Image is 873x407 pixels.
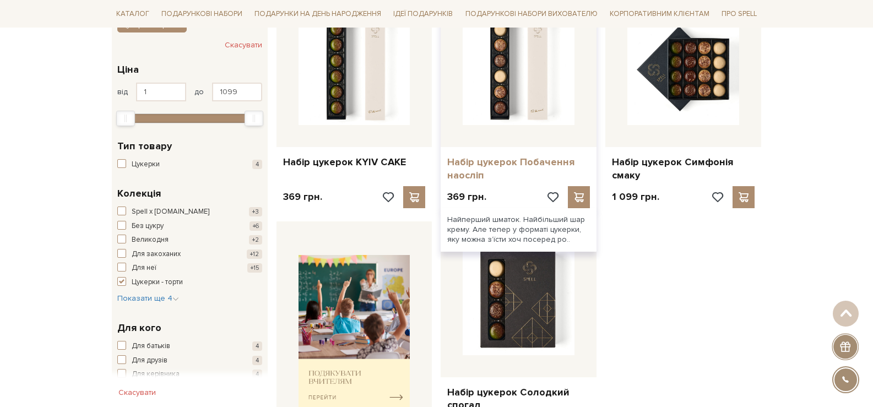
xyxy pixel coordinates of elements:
span: +12 [247,249,262,259]
button: Скасувати [112,384,162,401]
span: Для керівника [132,369,180,380]
span: Без цукру [132,221,164,232]
a: Подарункові набори вихователю [461,4,602,23]
button: Цукерки - торти [117,277,262,288]
span: від [117,87,128,97]
span: Показати ще 4 [117,294,179,303]
span: Для друзів [132,355,167,366]
a: Набір цукерок Симфонія смаку [612,156,755,182]
a: Подарунки на День народження [250,6,386,23]
button: Для друзів 4 [117,355,262,366]
div: Найперший шматок. Найбільший шар крему. Але тепер у форматі цукерки, яку можна з’їсти хоч посеред... [441,208,597,252]
span: +2 [249,235,262,245]
input: Ціна [136,83,186,101]
button: Spell x [DOMAIN_NAME] +3 [117,207,262,218]
span: Для неї [132,263,156,274]
input: Ціна [212,83,262,101]
a: Набір цукерок Побачення наосліп [447,156,590,182]
button: Для неї +15 [117,263,262,274]
span: Великодня [132,235,169,246]
button: Для закоханих +12 [117,249,262,260]
span: Цукерки [132,159,160,170]
a: Подарункові набори [157,6,247,23]
div: Min [116,111,135,126]
span: Для закоханих [132,249,181,260]
span: +6 [250,221,262,231]
span: Тип товару [117,139,172,154]
a: Про Spell [717,6,761,23]
span: Для кого [117,321,161,335]
a: Набір цукерок KYIV CAKE [283,156,426,169]
span: Spell x [DOMAIN_NAME] [132,207,209,218]
a: Корпоративним клієнтам [605,4,714,23]
button: Скасувати [225,36,262,54]
span: 4 [252,160,262,169]
button: Цукерки 4 [117,159,262,170]
a: Каталог [112,6,154,23]
div: Max [245,111,263,126]
button: Для керівника 4 [117,369,262,380]
p: 1 099 грн. [612,191,659,203]
span: 4 [252,341,262,351]
button: Великодня +2 [117,235,262,246]
span: Цукерки - торти [132,277,183,288]
span: Для батьків [132,341,170,352]
p: 369 грн. [447,191,486,203]
span: +3 [249,207,262,216]
span: 4 [252,356,262,365]
p: 369 грн. [283,191,322,203]
button: Для батьків 4 [117,341,262,352]
button: Показати ще 4 [117,293,179,304]
span: до [194,87,204,97]
span: 4 [252,370,262,379]
span: Ціна [117,62,139,77]
span: +15 [247,263,262,273]
button: Без цукру +6 [117,221,262,232]
span: Колекція [117,186,161,201]
a: Ідеї подарунків [389,6,457,23]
